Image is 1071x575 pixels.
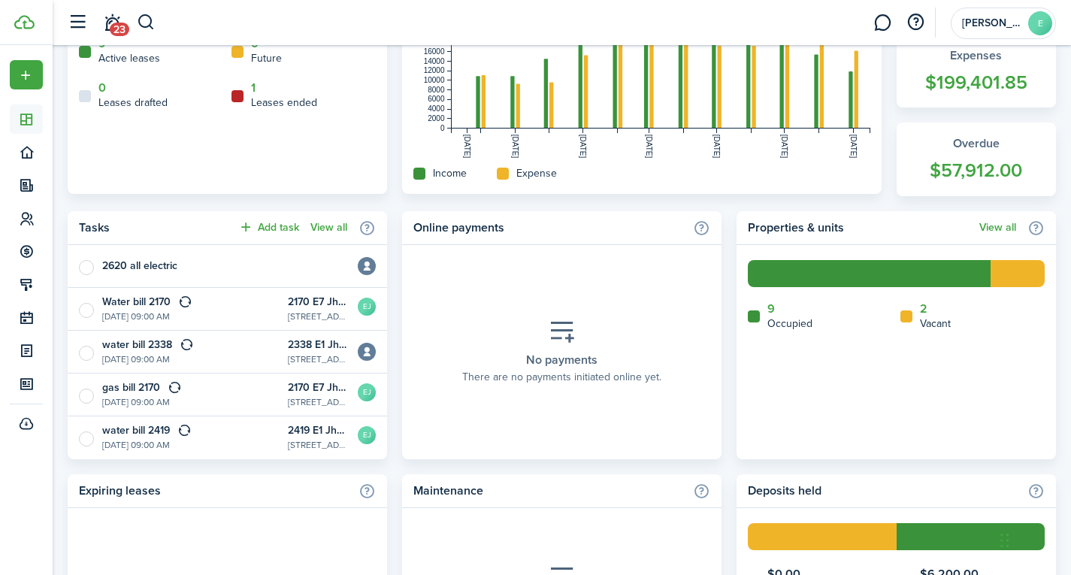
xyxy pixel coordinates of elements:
[102,353,170,366] time: [DATE] 09:00 AM
[428,86,445,94] tspan: 8000
[251,50,282,66] home-widget-title: Future
[110,23,129,36] span: 23
[516,165,557,181] home-widget-title: Expense
[433,165,467,181] home-widget-title: Income
[897,35,1057,108] a: Expenses$199,401.85
[79,482,351,500] home-widget-title: Expiring leases
[102,395,170,409] time: [DATE] 09:00 AM
[251,95,317,110] home-widget-title: Leases ended
[310,222,347,234] a: View all
[780,135,788,159] tspan: [DATE]
[288,438,346,452] p: [STREET_ADDRESS]
[102,258,177,274] widget-list-item-title: 2620 all electric
[102,380,160,395] widget-list-item-title: gas bill 2170
[288,310,346,323] p: [STREET_ADDRESS]
[238,219,299,236] button: Add task
[424,47,445,56] tspan: 16000
[712,135,721,159] tspan: [DATE]
[511,135,519,159] tspan: [DATE]
[903,10,928,35] button: Open resource center
[424,38,445,46] tspan: 18000
[288,380,346,395] p: 2170 E7 Jhouse
[920,316,951,331] home-widget-title: Vacant
[98,81,106,95] a: 0
[424,57,445,65] tspan: 14000
[102,310,170,323] time: [DATE] 09:00 AM
[645,135,653,159] tspan: [DATE]
[413,219,685,237] home-widget-title: Online payments
[912,156,1042,185] widget-stats-count: $57,912.00
[288,422,346,438] p: 2419 E1 Jhouse
[463,135,471,159] tspan: [DATE]
[462,369,661,385] placeholder-description: There are no payments initiated online yet.
[251,81,256,95] a: 1
[996,503,1071,575] iframe: Chat Widget
[920,302,927,316] a: 2
[897,123,1057,196] a: Overdue$57,912.00
[767,316,812,331] home-widget-title: Occupied
[424,66,445,74] tspan: 12000
[424,76,445,84] tspan: 10000
[102,294,171,310] widget-list-item-title: Water bill 2170
[413,482,685,500] home-widget-title: Maintenance
[748,482,1020,500] home-widget-title: Deposits held
[102,438,170,452] time: [DATE] 09:00 AM
[79,219,231,237] home-widget-title: Tasks
[98,95,168,110] home-widget-title: Leases drafted
[526,351,598,369] placeholder-title: No payments
[579,135,587,159] tspan: [DATE]
[288,294,346,310] p: 2170 E7 Jhouse
[358,383,376,401] avatar-text: EJ
[288,395,346,409] p: [STREET_ADDRESS]
[288,337,346,353] p: 2338 E1 Jhouse
[63,8,92,37] button: Open sidebar
[428,104,445,113] tspan: 4000
[440,124,445,132] tspan: 0
[962,18,1022,29] span: Eddie
[14,15,35,29] img: TenantCloud
[358,426,376,444] avatar-text: EJ
[767,302,775,316] a: 9
[102,337,172,353] widget-list-item-title: water bill 2338
[868,4,897,42] a: Messaging
[979,222,1016,234] a: View all
[748,219,972,237] home-widget-title: Properties & units
[912,47,1042,65] widget-stats-title: Expenses
[912,135,1042,153] widget-stats-title: Overdue
[10,60,43,89] button: Open menu
[358,298,376,316] avatar-text: EJ
[428,95,445,103] tspan: 6000
[98,50,160,66] home-widget-title: Active leases
[849,135,858,159] tspan: [DATE]
[1028,11,1052,35] avatar-text: E
[1000,518,1009,563] div: Drag
[428,114,445,123] tspan: 2000
[288,353,346,366] p: [STREET_ADDRESS]
[102,422,170,438] widget-list-item-title: water bill 2419
[137,10,156,35] button: Search
[98,4,126,42] a: Notifications
[912,68,1042,97] widget-stats-count: $199,401.85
